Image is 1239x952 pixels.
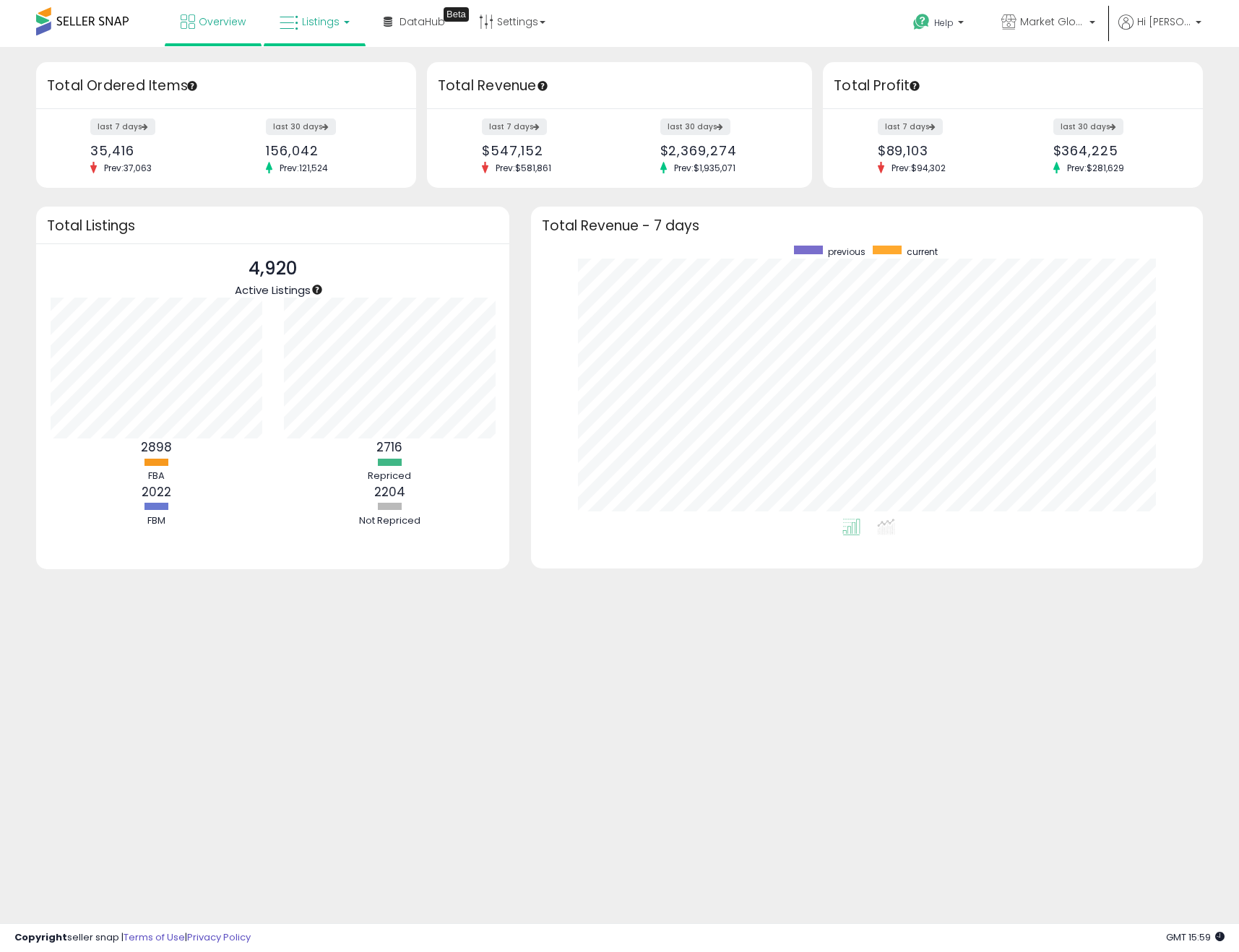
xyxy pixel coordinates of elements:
[912,13,931,31] i: Get Help
[346,514,433,528] div: Not Repriced
[884,162,953,174] span: Prev: $94,302
[302,14,340,29] span: Listings
[482,118,547,135] label: last 7 days
[1053,143,1178,158] div: $364,225
[235,255,311,282] p: 4,920
[113,514,199,528] div: FBM
[1053,118,1123,135] label: last 30 days
[142,483,171,501] b: 2022
[878,118,943,135] label: last 7 days
[97,162,159,174] span: Prev: 37,063
[199,14,246,29] span: Overview
[902,2,978,47] a: Help
[1060,162,1131,174] span: Prev: $281,629
[374,483,405,501] b: 2204
[660,143,787,158] div: $2,369,274
[400,14,445,29] span: DataHub
[266,118,336,135] label: last 30 days
[47,220,498,231] h3: Total Listings
[346,469,433,483] div: Repriced
[907,246,938,258] span: current
[141,438,172,456] b: 2898
[235,282,311,298] span: Active Listings
[482,143,609,158] div: $547,152
[1020,14,1085,29] span: Market Global
[444,7,469,22] div: Tooltip anchor
[934,17,954,29] span: Help
[488,162,558,174] span: Prev: $581,861
[186,79,199,92] div: Tooltip anchor
[47,76,405,96] h3: Total Ordered Items
[376,438,402,456] b: 2716
[908,79,921,92] div: Tooltip anchor
[542,220,1192,231] h3: Total Revenue - 7 days
[1137,14,1191,29] span: Hi [PERSON_NAME]
[828,246,865,258] span: previous
[536,79,549,92] div: Tooltip anchor
[667,162,743,174] span: Prev: $1,935,071
[90,118,155,135] label: last 7 days
[272,162,335,174] span: Prev: 121,524
[266,143,390,158] div: 156,042
[113,469,199,483] div: FBA
[311,283,324,296] div: Tooltip anchor
[878,143,1002,158] div: $89,103
[834,76,1192,96] h3: Total Profit
[90,143,215,158] div: 35,416
[660,118,730,135] label: last 30 days
[1118,14,1201,47] a: Hi [PERSON_NAME]
[438,76,801,96] h3: Total Revenue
